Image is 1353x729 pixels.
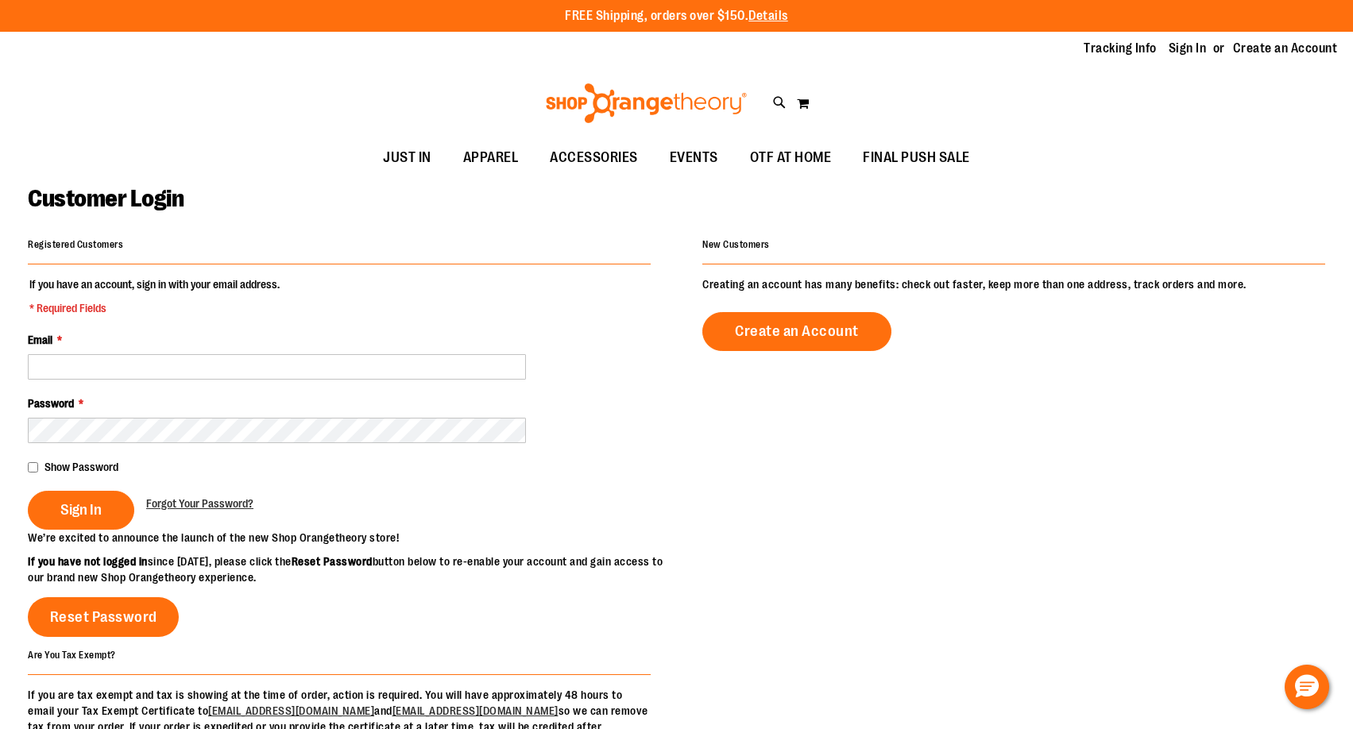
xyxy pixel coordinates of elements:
[1084,40,1157,57] a: Tracking Info
[735,322,859,340] span: Create an Account
[28,555,148,568] strong: If you have not logged in
[863,140,970,175] span: FINAL PUSH SALE
[208,704,374,717] a: [EMAIL_ADDRESS][DOMAIN_NAME]
[28,553,677,585] p: since [DATE], please click the button below to re-enable your account and gain access to our bran...
[670,140,718,175] span: EVENTS
[392,704,559,717] a: [EMAIL_ADDRESS][DOMAIN_NAME]
[447,140,535,176] a: APPAREL
[292,555,373,568] strong: Reset Password
[847,140,986,176] a: FINAL PUSH SALE
[28,334,52,346] span: Email
[44,461,118,473] span: Show Password
[28,276,281,316] legend: If you have an account, sign in with your email address.
[1233,40,1338,57] a: Create an Account
[383,140,431,175] span: JUST IN
[734,140,848,176] a: OTF AT HOME
[28,397,74,410] span: Password
[1169,40,1207,57] a: Sign In
[60,501,102,519] span: Sign In
[146,496,253,511] a: Forgot Your Password?
[463,140,519,175] span: APPAREL
[50,608,157,626] span: Reset Password
[534,140,654,176] a: ACCESSORIES
[543,83,749,123] img: Shop Orangetheory
[654,140,734,176] a: EVENTS
[565,7,788,25] p: FREE Shipping, orders over $150.
[550,140,638,175] span: ACCESSORIES
[702,239,770,250] strong: New Customers
[28,649,116,660] strong: Are You Tax Exempt?
[146,497,253,510] span: Forgot Your Password?
[28,530,677,546] p: We’re excited to announce the launch of the new Shop Orangetheory store!
[28,185,184,212] span: Customer Login
[28,239,123,250] strong: Registered Customers
[28,597,179,637] a: Reset Password
[28,491,134,530] button: Sign In
[750,140,832,175] span: OTF AT HOME
[367,140,447,176] a: JUST IN
[702,312,891,351] a: Create an Account
[29,300,280,316] span: * Required Fields
[1285,665,1329,709] button: Hello, have a question? Let’s chat.
[702,276,1325,292] p: Creating an account has many benefits: check out faster, keep more than one address, track orders...
[748,9,788,23] a: Details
